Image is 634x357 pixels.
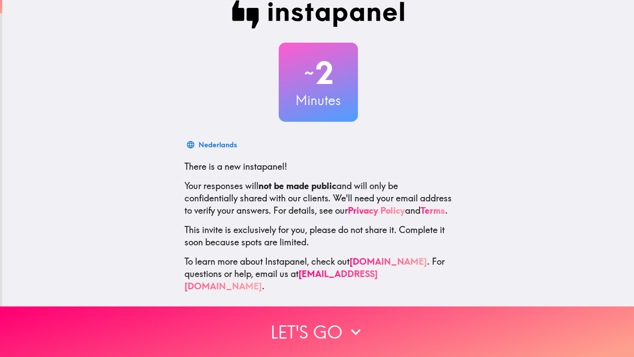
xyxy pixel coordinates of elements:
[184,161,287,172] span: There is a new instapanel!
[350,256,427,267] a: [DOMAIN_NAME]
[184,136,240,153] button: Nederlands
[348,205,405,216] a: Privacy Policy
[279,55,358,91] h2: 2
[184,255,452,292] p: To learn more about Instapanel, check out . For questions or help, email us at .
[184,180,452,217] p: Your responses will and will only be confidentially shared with our clients. We'll need your emai...
[184,268,378,291] a: [EMAIL_ADDRESS][DOMAIN_NAME]
[420,205,445,216] a: Terms
[232,0,405,29] img: Instapanel
[279,91,358,109] h3: Minutes
[184,224,452,248] p: This invite is exclusively for you, please do not share it. Complete it soon because spots are li...
[303,60,315,86] span: ~
[199,138,237,151] div: Nederlands
[258,180,336,191] b: not be made public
